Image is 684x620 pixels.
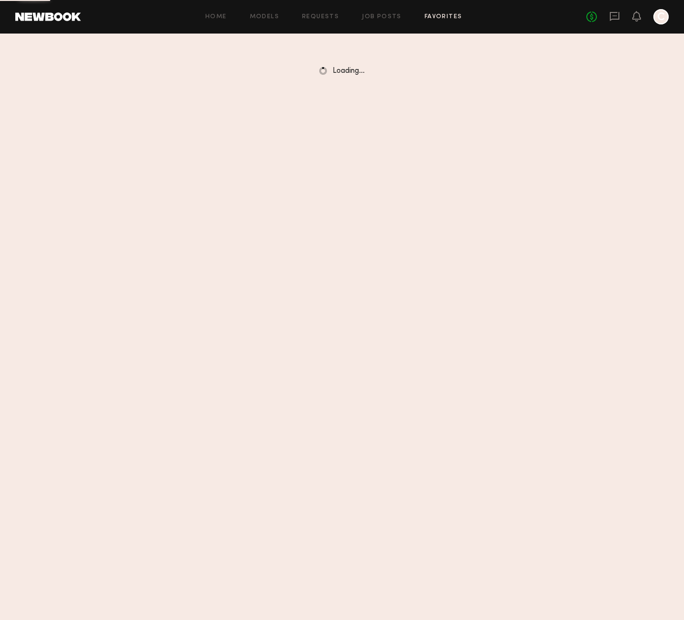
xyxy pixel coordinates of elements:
[425,14,462,20] a: Favorites
[302,14,339,20] a: Requests
[333,67,365,75] span: Loading…
[362,14,402,20] a: Job Posts
[250,14,279,20] a: Models
[205,14,227,20] a: Home
[653,9,669,24] a: C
